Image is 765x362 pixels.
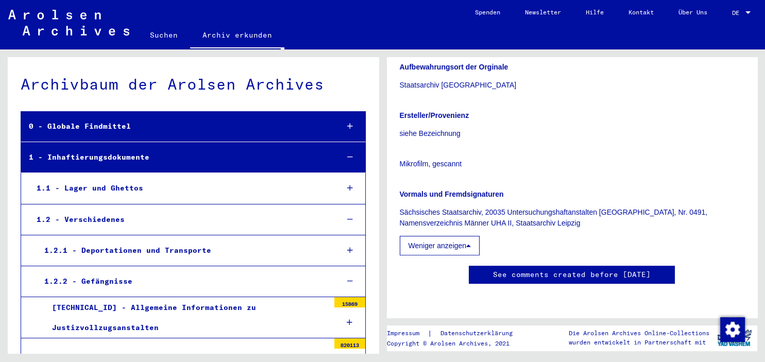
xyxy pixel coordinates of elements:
[334,297,365,307] div: 15869
[21,147,330,167] div: 1 - Inhaftierungsdokumente
[400,190,504,198] b: Vormals und Fremdsignaturen
[138,23,190,47] a: Suchen
[8,10,129,36] img: Arolsen_neg.svg
[493,269,651,280] a: See comments created before [DATE]
[720,317,744,341] div: Zustimmung ändern
[400,159,745,169] p: Mikrofilm, gescannt
[715,325,754,351] img: yv_logo.png
[21,116,330,136] div: 0 - Globale Findmittel
[44,298,329,338] div: [TECHNICAL_ID] - Allgemeine Informationen zu Justizvollzugsanstalten
[387,339,525,348] p: Copyright © Arolsen Archives, 2021
[334,338,365,349] div: 820113
[387,328,525,339] div: |
[720,317,745,342] img: Zustimmung ändern
[400,80,745,91] p: Staatsarchiv [GEOGRAPHIC_DATA]
[400,128,745,139] p: siehe Bezeichnung
[732,9,743,16] span: DE
[37,240,330,261] div: 1.2.1 - Deportationen und Transporte
[29,210,330,230] div: 1.2 - Verschiedenes
[400,236,480,255] button: Weniger anzeigen
[569,329,709,338] p: Die Arolsen Archives Online-Collections
[21,73,366,96] div: Archivbaum der Arolsen Archives
[400,63,508,71] b: Aufbewahrungsort der Orginale
[190,23,284,49] a: Archiv erkunden
[569,338,709,347] p: wurden entwickelt in Partnerschaft mit
[400,111,469,119] b: Ersteller/Provenienz
[37,271,330,291] div: 1.2.2 - Gefängnisse
[432,328,525,339] a: Datenschutzerklärung
[400,207,745,229] p: Sächsisches Staatsarchiv, 20035 Untersuchungshaftanstalten [GEOGRAPHIC_DATA], Nr. 0491, Namensver...
[29,178,330,198] div: 1.1 - Lager und Ghettos
[387,328,428,339] a: Impressum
